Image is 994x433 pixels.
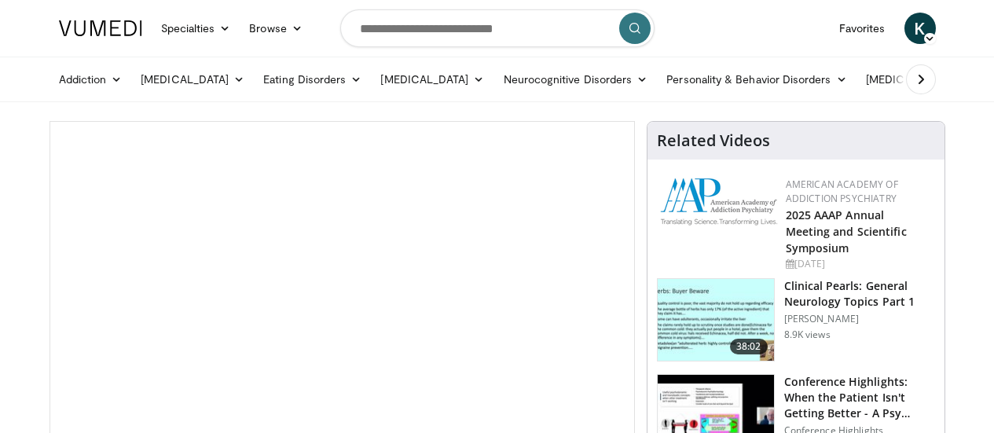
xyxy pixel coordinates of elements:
img: f7c290de-70ae-47e0-9ae1-04035161c232.png.150x105_q85_autocrop_double_scale_upscale_version-0.2.png [660,178,778,226]
h3: Clinical Pearls: General Neurology Topics Part 1 [784,278,935,310]
p: 8.9K views [784,328,831,341]
a: Eating Disorders [254,64,371,95]
img: VuMedi Logo [59,20,142,36]
a: American Academy of Addiction Psychiatry [786,178,898,205]
a: Browse [240,13,312,44]
a: 38:02 Clinical Pearls: General Neurology Topics Part 1 [PERSON_NAME] 8.9K views [657,278,935,361]
div: [DATE] [786,257,932,271]
p: [PERSON_NAME] [784,313,935,325]
a: Favorites [830,13,895,44]
a: Addiction [50,64,132,95]
a: 2025 AAAP Annual Meeting and Scientific Symposium [786,207,907,255]
h3: Conference Highlights: When the Patient Isn't Getting Better - A Psy… [784,374,935,421]
a: Personality & Behavior Disorders [657,64,856,95]
h4: Related Videos [657,131,770,150]
a: Neurocognitive Disorders [494,64,658,95]
input: Search topics, interventions [340,9,655,47]
img: 91ec4e47-6cc3-4d45-a77d-be3eb23d61cb.150x105_q85_crop-smart_upscale.jpg [658,279,774,361]
a: Specialties [152,13,240,44]
a: K [904,13,936,44]
a: [MEDICAL_DATA] [131,64,254,95]
span: 38:02 [730,339,768,354]
a: [MEDICAL_DATA] [371,64,493,95]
